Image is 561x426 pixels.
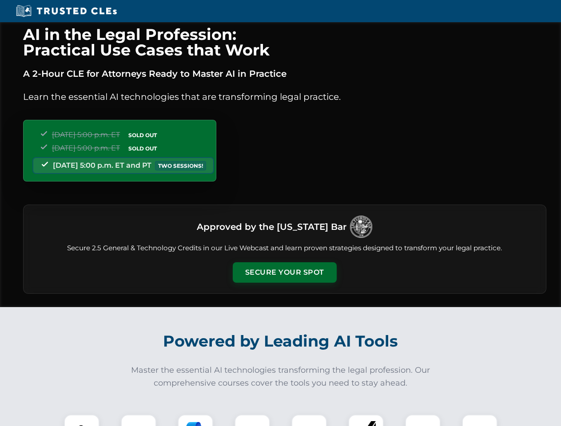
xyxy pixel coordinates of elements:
p: Master the essential AI technologies transforming the legal profession. Our comprehensive courses... [125,364,436,390]
img: Trusted CLEs [13,4,119,18]
h3: Approved by the [US_STATE] Bar [197,219,346,235]
span: SOLD OUT [125,144,160,153]
span: [DATE] 5:00 p.m. ET [52,130,120,139]
button: Secure Your Spot [233,262,337,283]
h2: Powered by Leading AI Tools [35,326,527,357]
span: [DATE] 5:00 p.m. ET [52,144,120,152]
p: Secure 2.5 General & Technology Credits in our Live Webcast and learn proven strategies designed ... [34,243,535,253]
p: Learn the essential AI technologies that are transforming legal practice. [23,90,546,104]
p: A 2-Hour CLE for Attorneys Ready to Master AI in Practice [23,67,546,81]
span: SOLD OUT [125,130,160,140]
h1: AI in the Legal Profession: Practical Use Cases that Work [23,27,546,58]
img: Logo [350,216,372,238]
